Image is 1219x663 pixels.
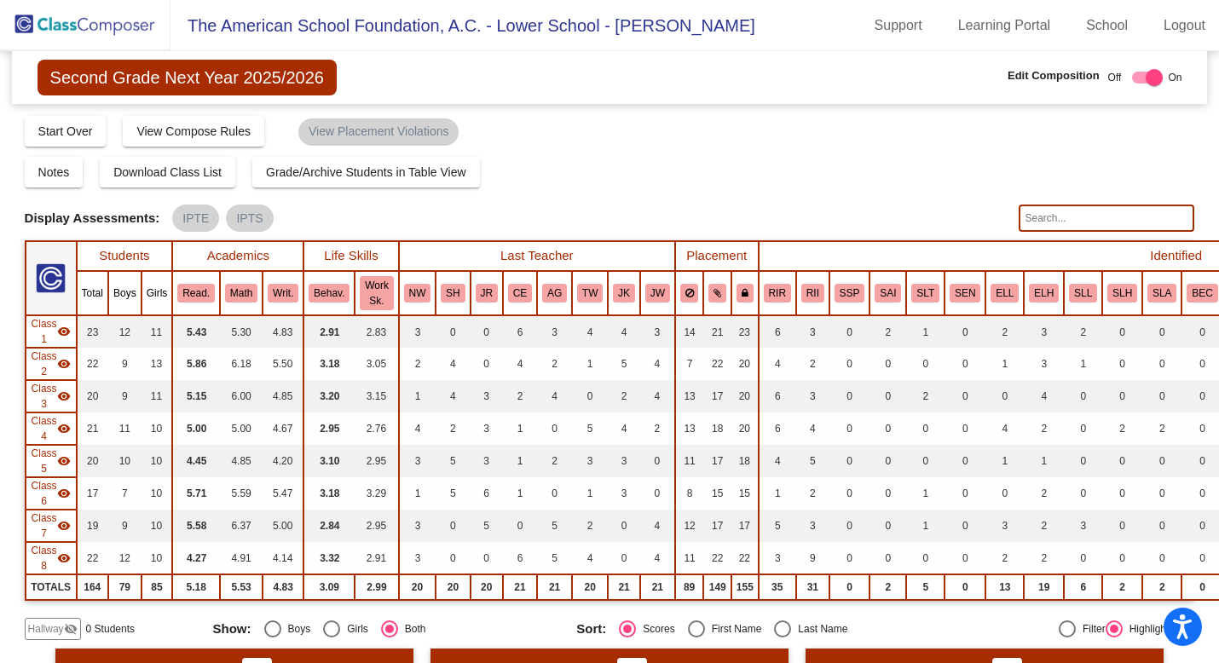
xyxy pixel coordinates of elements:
span: Notes [38,165,70,179]
a: Learning Portal [945,12,1065,39]
button: SEN [950,284,980,303]
td: 0 [829,412,870,445]
td: 4.85 [220,445,263,477]
th: Jenny Wierschem [640,271,675,315]
td: 3 [471,445,503,477]
button: SSP [835,284,865,303]
td: 0 [869,380,906,412]
td: 1 [503,445,537,477]
mat-icon: visibility [57,357,71,371]
th: Keep with students [703,271,731,315]
td: 6 [471,477,503,510]
td: 6.37 [220,510,263,542]
td: 3.15 [355,380,398,412]
td: 15 [731,477,759,510]
td: 3.05 [355,348,398,380]
button: SLH [1107,284,1137,303]
td: 3.10 [303,445,355,477]
td: 4 [640,380,675,412]
td: 20 [731,412,759,445]
td: 0 [503,510,537,542]
td: 1 [503,477,537,510]
button: RII [801,284,824,303]
button: Work Sk. [360,276,393,310]
td: 10 [142,510,173,542]
th: Timothy Worthington [572,271,608,315]
button: Notes [25,157,84,187]
td: 4 [399,412,436,445]
td: 10 [142,445,173,477]
td: 0 [945,315,985,348]
span: Display Assessments: [25,210,160,226]
a: Support [861,12,936,39]
span: Class 3 [32,381,57,412]
span: Grade/Archive Students in Table View [266,165,466,179]
th: Cecilia Esteve [503,271,537,315]
span: The American School Foundation, A.C. - Lower School - [PERSON_NAME] [170,12,755,39]
td: 0 [906,412,945,445]
td: 6.18 [220,348,263,380]
td: 20 [77,445,108,477]
td: 5.00 [220,412,263,445]
td: 10 [142,412,173,445]
td: 9 [108,348,142,380]
td: 0 [537,412,572,445]
td: 0 [537,477,572,510]
button: Grade/Archive Students in Table View [252,157,480,187]
span: Class 4 [32,413,57,444]
td: 2 [1142,412,1181,445]
td: 4.67 [263,412,303,445]
td: 0 [471,315,503,348]
mat-chip: IPTS [226,205,273,232]
th: Students [77,241,173,271]
td: 2 [608,380,640,412]
td: 4 [537,380,572,412]
td: 2.95 [303,412,355,445]
td: Valeria Sandoval - 2G [26,510,77,542]
td: 1 [906,477,945,510]
td: 3 [537,315,572,348]
th: Spanish Language Learner (Advanced) [1142,271,1181,315]
th: English Language Learner (High) [1024,271,1064,315]
td: 5.15 [172,380,220,412]
th: Sensory Needs [945,271,985,315]
button: Writ. [268,284,298,303]
th: English Language Learner (Low) [985,271,1024,315]
td: 3 [608,445,640,477]
th: Spanish Language Learner (Low) [1064,271,1102,315]
td: 0 [945,477,985,510]
td: 2 [906,380,945,412]
td: 2 [537,445,572,477]
td: 1 [572,477,608,510]
td: 5 [436,445,470,477]
td: 5.50 [263,348,303,380]
td: 0 [1102,380,1142,412]
td: 0 [906,348,945,380]
td: 3 [399,445,436,477]
td: 17 [703,380,731,412]
button: Read. [177,284,215,303]
mat-icon: visibility [57,487,71,500]
td: 0 [1142,380,1181,412]
td: 0 [945,412,985,445]
td: Kaylie Woodul - 2F [26,477,77,510]
td: 3 [399,315,436,348]
button: JK [613,284,635,303]
td: 10 [108,445,142,477]
button: SLL [1069,284,1097,303]
td: 18 [703,412,731,445]
span: Class 5 [32,446,57,476]
td: 0 [572,380,608,412]
td: 2 [537,348,572,380]
td: 14 [675,315,704,348]
td: 13 [675,380,704,412]
td: 3 [1024,348,1064,380]
td: 0 [945,445,985,477]
input: Search... [1019,205,1194,232]
td: 3.20 [303,380,355,412]
span: Second Grade Next Year 2025/2026 [38,60,337,95]
mat-chip: View Placement Violations [298,118,459,146]
td: 6 [759,315,796,348]
td: 2.76 [355,412,398,445]
td: 4.45 [172,445,220,477]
